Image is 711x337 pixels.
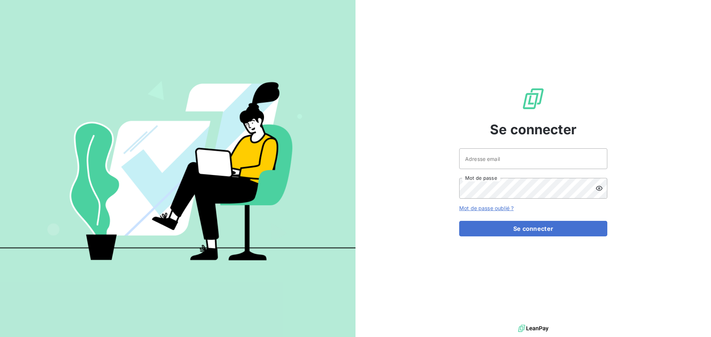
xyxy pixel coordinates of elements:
input: placeholder [459,148,607,169]
a: Mot de passe oublié ? [459,205,514,211]
img: logo [518,323,548,334]
img: Logo LeanPay [521,87,545,111]
span: Se connecter [490,119,577,139]
button: Se connecter [459,221,607,236]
